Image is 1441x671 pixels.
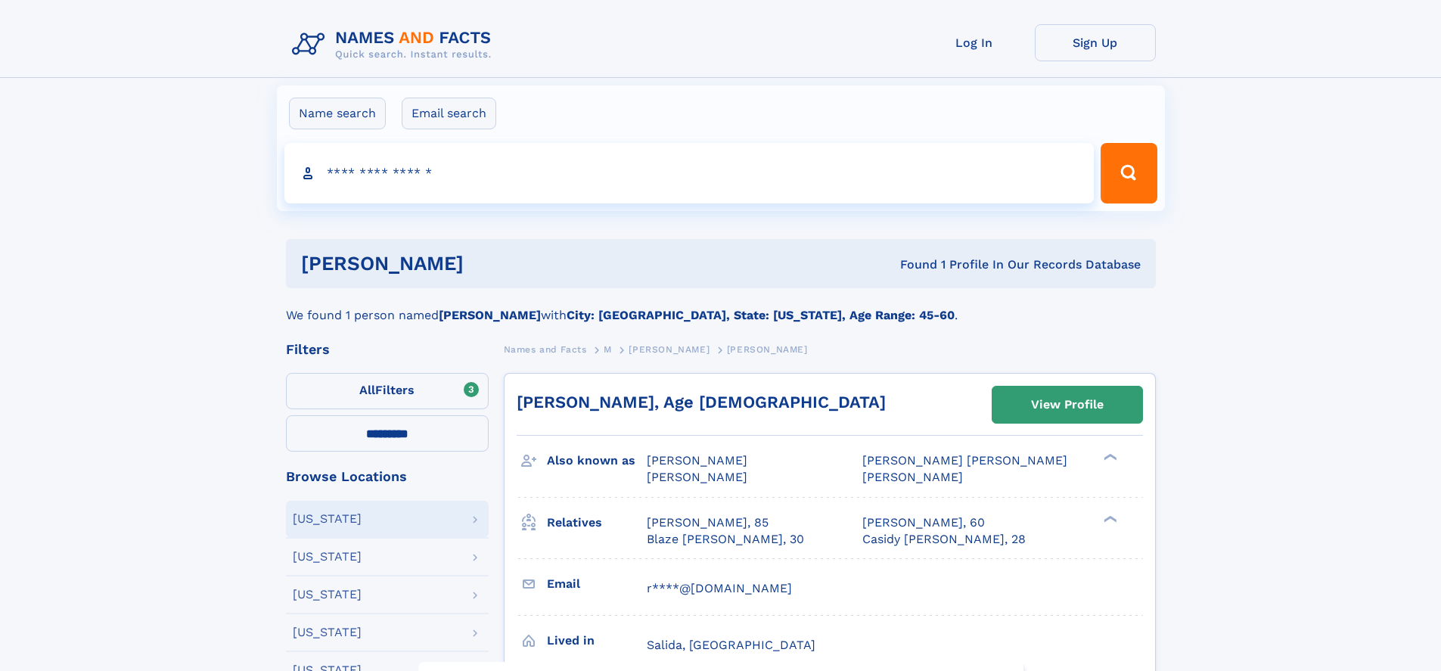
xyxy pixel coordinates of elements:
div: Filters [286,343,489,356]
a: View Profile [992,387,1142,423]
label: Filters [286,373,489,409]
img: Logo Names and Facts [286,24,504,65]
a: Casidy [PERSON_NAME], 28 [862,531,1026,548]
div: [US_STATE] [293,589,362,601]
div: [US_STATE] [293,513,362,525]
span: Salida, [GEOGRAPHIC_DATA] [647,638,815,652]
b: City: [GEOGRAPHIC_DATA], State: [US_STATE], Age Range: 45-60 [567,308,955,322]
div: ❯ [1100,452,1118,462]
h3: Also known as [547,448,647,474]
a: Names and Facts [504,340,587,359]
h1: [PERSON_NAME] [301,254,682,273]
div: [US_STATE] [293,551,362,563]
a: Sign Up [1035,24,1156,61]
div: We found 1 person named with . [286,288,1156,325]
span: [PERSON_NAME] [862,470,963,484]
div: ❯ [1100,514,1118,523]
a: M [604,340,612,359]
b: [PERSON_NAME] [439,308,541,322]
span: [PERSON_NAME] [647,470,747,484]
span: M [604,344,612,355]
h3: Email [547,571,647,597]
span: All [359,383,375,397]
a: [PERSON_NAME], Age [DEMOGRAPHIC_DATA] [517,393,886,412]
span: [PERSON_NAME] [727,344,808,355]
a: [PERSON_NAME] [629,340,710,359]
div: Found 1 Profile In Our Records Database [682,256,1141,273]
h3: Relatives [547,510,647,536]
a: Blaze [PERSON_NAME], 30 [647,531,804,548]
div: View Profile [1031,387,1104,422]
label: Email search [402,98,496,129]
span: [PERSON_NAME] [647,453,747,468]
div: [US_STATE] [293,626,362,638]
a: [PERSON_NAME], 85 [647,514,769,531]
a: [PERSON_NAME], 60 [862,514,985,531]
button: Search Button [1101,143,1157,203]
div: Browse Locations [286,470,489,483]
label: Name search [289,98,386,129]
span: [PERSON_NAME] [PERSON_NAME] [862,453,1067,468]
input: search input [284,143,1095,203]
h3: Lived in [547,628,647,654]
span: [PERSON_NAME] [629,344,710,355]
a: Log In [914,24,1035,61]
